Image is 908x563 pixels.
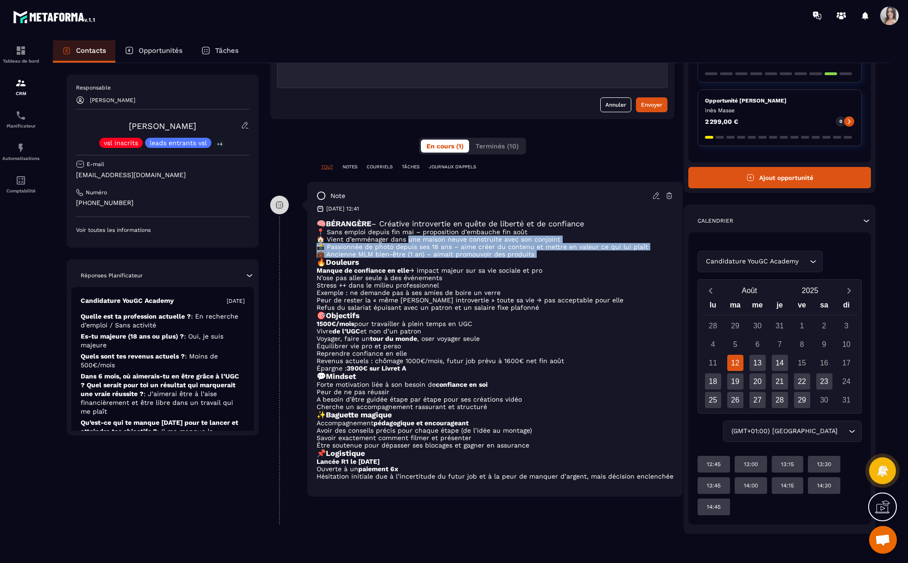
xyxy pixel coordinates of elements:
li: Épargne : [317,365,673,372]
div: 29 [727,318,743,334]
p: JOURNAUX D'APPELS [429,164,476,170]
a: formationformationTableau de bord [2,38,39,70]
div: 3 [838,318,855,334]
li: Être soutenue pour dépasser ses blocages et gagner en assurance [317,441,673,449]
div: 28 [772,392,788,408]
div: Calendar wrapper [702,299,857,408]
li: Cherche un accompagnement rassurant et structuré [317,403,673,410]
strong: confiance en soi [436,381,488,388]
p: NOTES [343,164,357,170]
div: Search for option [698,251,823,272]
h3: 🧠 – Créative introvertie en quête de liberté et de confiance [317,219,673,228]
strong: Douleurs [326,258,359,267]
div: di [835,299,857,315]
button: Terminés (10) [470,140,524,153]
button: Next month [840,284,857,297]
li: N’ose pas aller seule à des événements [317,274,673,281]
h3: 💬 [317,372,673,381]
p: [DATE] 12:41 [326,205,359,212]
div: 22 [794,373,810,390]
p: Comptabilité [2,188,39,193]
img: accountant [15,175,26,186]
li: Accompagnement [317,419,673,427]
li: Équilibrer vie pro et perso [317,342,673,350]
p: 13:00 [744,461,758,468]
div: 7 [772,336,788,352]
p: +4 [214,139,226,149]
button: Previous month [702,284,719,297]
div: 25 [705,392,721,408]
span: (GMT+01:00) [GEOGRAPHIC_DATA] [729,426,839,436]
p: COURRIELS [367,164,393,170]
img: formation [15,45,26,56]
li: Revenus actuels : chômage 1000€/mois, futur job prévu à 1600€ net fin août [317,357,673,365]
p: Contacts [76,46,106,55]
p: Responsable [76,84,249,91]
p: [DATE] [227,297,245,305]
strong: Lancée R1 le [DATE] [317,458,380,465]
a: schedulerschedulerPlanificateur [2,103,39,135]
div: 2 [816,318,832,334]
li: Savoir exactement comment filmer et présenter [317,434,673,441]
img: logo [13,8,96,25]
li: Avoir des conseils précis pour chaque étape (de l’idée au montage) [317,427,673,434]
p: Opportunité [PERSON_NAME] [705,97,854,104]
a: Contacts [53,40,115,63]
p: leads entrants vsl [150,140,207,146]
h3: 🔥 [317,258,673,267]
p: Inès Masse [705,107,854,114]
li: Peur de rester la « même [PERSON_NAME] introvertie » toute sa vie → pas acceptable pour elle [317,296,673,304]
p: Quels sont tes revenus actuels ? [81,352,245,370]
li: Voyager, faire un , oser voyager seule [317,335,673,342]
p: 13:30 [817,461,831,468]
p: 14:45 [707,503,721,511]
div: sa [813,299,835,315]
strong: Baguette magique [326,410,392,419]
li: Hésitation initiale due à l’incertitude du futur job et à la peur de manquer d’argent, mais décis... [317,473,673,480]
strong: BÉRANGÈRE [326,219,371,228]
p: E-mail [87,160,104,168]
div: lu [702,299,724,315]
div: 8 [794,336,810,352]
p: Tâches [215,46,239,55]
li: Forte motivation liée à son besoin de [317,381,673,388]
strong: paiement 6x [358,465,398,473]
p: 📍 Sans emploi depuis fin mai – proposition d’embauche fin août [317,228,673,236]
div: 17 [838,355,855,371]
span: : J’aimerai être à l’aise financièrement et être libre dans un travail qui me plaît [81,390,233,415]
div: 5 [727,336,743,352]
li: Stress ++ dans le milieu professionnel [317,281,673,289]
div: me [746,299,768,315]
strong: Logistique [326,449,365,458]
a: [PERSON_NAME] [129,121,196,131]
p: CRM [2,91,39,96]
strong: tour du monde [370,335,417,342]
button: Ajout opportunité [688,167,871,188]
div: 11 [705,355,721,371]
div: 26 [727,392,743,408]
p: Candidature YouGC Academy [81,296,174,305]
div: Calendar days [702,318,857,408]
button: Open months overlay [719,282,780,299]
div: 13 [749,355,766,371]
strong: 3900€ sur Livret A [347,365,406,372]
a: automationsautomationsAutomatisations [2,135,39,168]
div: 14 [772,355,788,371]
li: Vivre et non d’un patron [317,327,673,335]
div: 12 [727,355,743,371]
p: [PHONE_NUMBER] [76,198,249,207]
a: formationformationCRM [2,70,39,103]
button: Envoyer [636,97,667,112]
div: 1 [794,318,810,334]
strong: Mindset [326,372,356,381]
div: 9 [816,336,832,352]
a: accountantaccountantComptabilité [2,168,39,200]
p: 💼 Ancienne MLM bien-être (1 an) – aimait promouvoir des produits [317,250,673,258]
div: 23 [816,373,832,390]
p: note [330,192,345,200]
p: 0 [839,118,842,125]
div: 4 [705,336,721,352]
li: Refus du salariat épuisant avec un patron et un salaire fixe plafonné [317,304,673,311]
div: 27 [749,392,766,408]
input: Search for option [839,426,846,436]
